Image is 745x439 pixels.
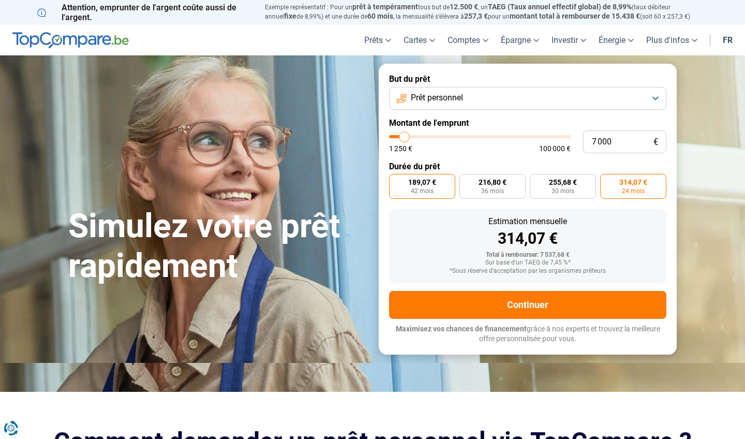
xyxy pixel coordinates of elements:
a: fr [717,25,739,55]
span: 36 mois [481,188,504,194]
div: Total à rembourser: 7 537,68 € [397,252,658,259]
p: grâce à nos experts et trouvez la meilleure offre personnalisée pour vous. [389,324,666,344]
div: Estimation mensuelle [397,217,658,226]
a: Prêts [358,25,397,55]
span: 257,3 € [464,12,488,20]
button: Prêt personnel [389,87,666,110]
a: Épargne [495,25,545,55]
label: Durée du prêt [389,162,666,171]
label: But du prêt [389,74,666,84]
div: 314,07 € [397,231,658,246]
span: 216,80 € [479,179,506,186]
span: 255,68 € [549,179,577,186]
span: 12.500 € [450,3,478,11]
span: 314,07 € [619,179,647,186]
span: 42 mois [411,188,434,194]
span: € [653,138,658,147]
a: Plus d'infos [640,25,704,55]
div: *Sous réserve d'acceptation par les organismes prêteurs [397,268,658,275]
span: 24 mois [622,188,645,194]
span: Maximisez vos chances de financement [396,325,527,333]
a: Cartes [397,25,441,55]
img: TopCompare [12,32,129,49]
p: Attention, emprunter de l'argent coûte aussi de l'argent. [37,3,252,22]
span: 1 250 € [389,145,412,152]
span: 60 mois [367,12,393,20]
span: montant total à rembourser de 15.438 € [510,12,640,20]
span: Prêt personnel [411,92,463,104]
span: TAEG (Taux annuel effectif global) de 8,99% [488,3,632,11]
a: Investir [545,25,592,55]
div: Sur base d'un TAEG de 7,45 %* [397,259,658,267]
h1: Simulez votre prêt rapidement [68,207,366,286]
button: Continuer [389,291,666,319]
p: Exemple représentatif : Pour un tous but de , un (taux débiteur annuel de 8,99%) et une durée de ... [265,3,708,21]
span: 30 mois [552,188,574,194]
span: 189,07 € [408,179,436,186]
a: Énergie [592,25,640,55]
a: Comptes [441,25,495,55]
label: Montant de l'emprunt [389,118,666,128]
span: prêt à tempérament [352,3,418,11]
span: 100 000 € [539,145,571,152]
span: fixe [284,12,296,20]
